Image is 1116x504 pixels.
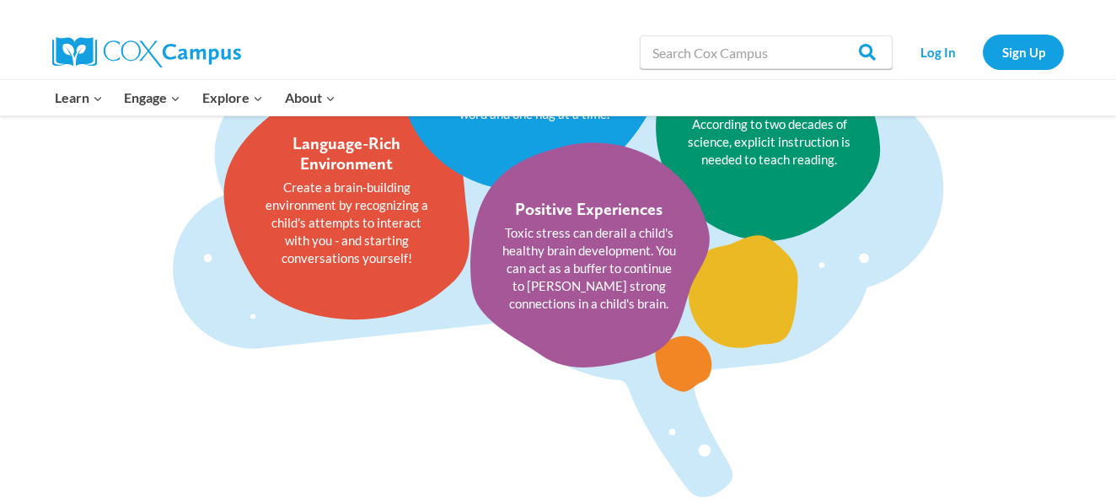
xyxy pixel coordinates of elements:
a: Sign Up [983,35,1064,69]
div: Language-Rich Environment [260,133,434,174]
button: Child menu of Engage [114,80,192,115]
p: According to two decades of science, explicit instruction is needed to teach reading. [682,115,856,169]
img: Cox Campus [52,37,241,67]
nav: Primary Navigation [44,80,346,115]
button: Child menu of Explore [191,80,274,115]
p: Create a brain-building environment by recognizing a child's attempts to interact with you - and ... [260,179,434,267]
button: Child menu of Learn [44,80,114,115]
div: Positive Experiences [515,199,663,219]
p: Toxic stress can derail a child's healthy brain development. You can act as a buffer to continue ... [502,224,676,313]
input: Search Cox Campus [640,35,893,69]
nav: Secondary Navigation [901,35,1064,69]
button: Child menu of About [274,80,346,115]
a: Log In [901,35,974,69]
